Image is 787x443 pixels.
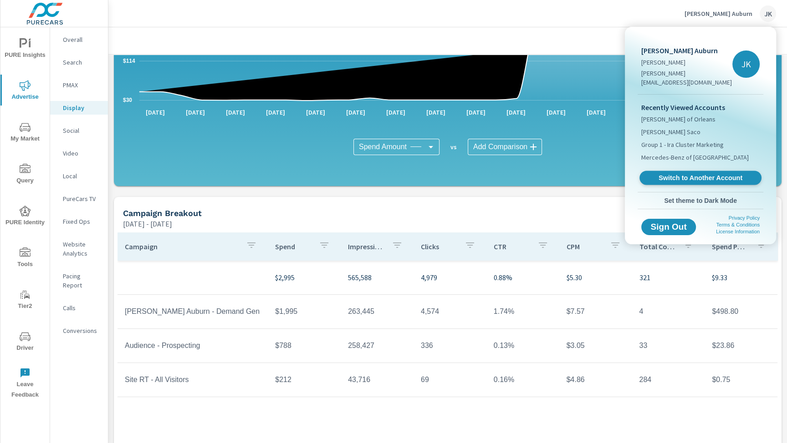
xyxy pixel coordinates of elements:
[639,171,761,185] a: Switch to Another Account
[641,140,724,149] span: Group 1 - Ira Cluster Marketing
[641,196,760,205] span: Set theme to Dark Mode
[641,69,732,87] p: [PERSON_NAME][EMAIL_ADDRESS][DOMAIN_NAME]
[644,174,756,182] span: Switch to Another Account
[732,50,760,78] div: JK
[716,229,760,234] a: License Information
[641,45,732,56] p: [PERSON_NAME] Auburn
[641,58,732,67] p: [PERSON_NAME]
[641,102,760,113] p: Recently Viewed Accounts
[729,215,760,221] a: Privacy Policy
[638,192,763,209] button: Set theme to Dark Mode
[641,153,749,162] span: Mercedes-Benz of [GEOGRAPHIC_DATA]
[716,222,760,227] a: Terms & Conditions
[641,219,696,235] button: Sign Out
[649,223,689,231] span: Sign Out
[641,115,715,124] span: [PERSON_NAME] of Orleans
[641,127,700,136] span: [PERSON_NAME] Saco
